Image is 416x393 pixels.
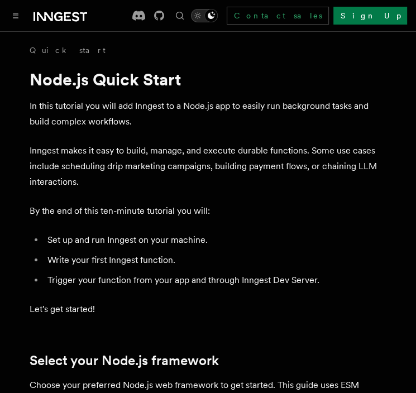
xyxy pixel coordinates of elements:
p: In this tutorial you will add Inngest to a Node.js app to easily run background tasks and build c... [30,98,387,130]
button: Toggle navigation [9,9,22,22]
button: Toggle dark mode [191,9,218,22]
li: Trigger your function from your app and through Inngest Dev Server. [44,272,387,288]
a: Quick start [30,45,106,56]
li: Write your first Inngest function. [44,252,387,268]
a: Select your Node.js framework [30,353,219,368]
p: Inngest makes it easy to build, manage, and execute durable functions. Some use cases include sch... [30,143,387,190]
a: Contact sales [227,7,329,25]
a: Sign Up [333,7,407,25]
p: Let's get started! [30,301,387,317]
h1: Node.js Quick Start [30,69,387,89]
p: By the end of this ten-minute tutorial you will: [30,203,387,219]
li: Set up and run Inngest on your machine. [44,232,387,248]
button: Find something... [173,9,187,22]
